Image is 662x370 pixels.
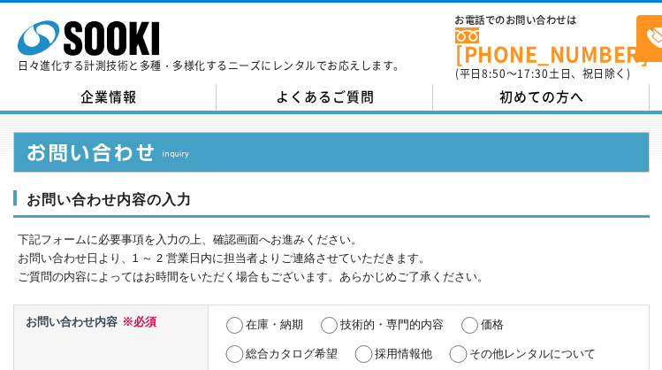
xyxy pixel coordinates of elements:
[246,318,303,331] label: 在庫・納期
[118,315,156,328] span: ※必須
[482,66,506,81] span: 8:50
[375,347,432,360] label: 採用情報他
[217,84,433,111] a: よくあるご質問
[517,66,549,81] span: 17:30
[18,60,405,71] p: 日々進化する計測技術と多種・多様化するニーズにレンタルでお応えします。
[13,132,650,173] img: お問い合わせ
[340,318,444,331] label: 技術的・専門的内容
[18,231,650,286] p: 下記フォームに必要事項を入力の上、確認画面へお進みください。 お問い合わせ日より、1 ～ 2 営業日内に担当者よりご連絡させていただきます。 ご質問の内容によってはお時間をいただく場合もございま...
[246,347,338,360] label: 総合カタログ希望
[499,87,584,106] span: 初めての方へ
[455,27,636,64] a: [PHONE_NUMBER]
[433,84,650,111] a: 初めての方へ
[469,347,596,360] label: その他レンタルについて
[13,190,650,219] h3: お問い合わせ内容の入力
[455,66,630,81] span: (平日 ～ 土日、祝日除く)
[455,15,636,26] span: お電話でのお問い合わせは
[481,318,504,331] label: 価格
